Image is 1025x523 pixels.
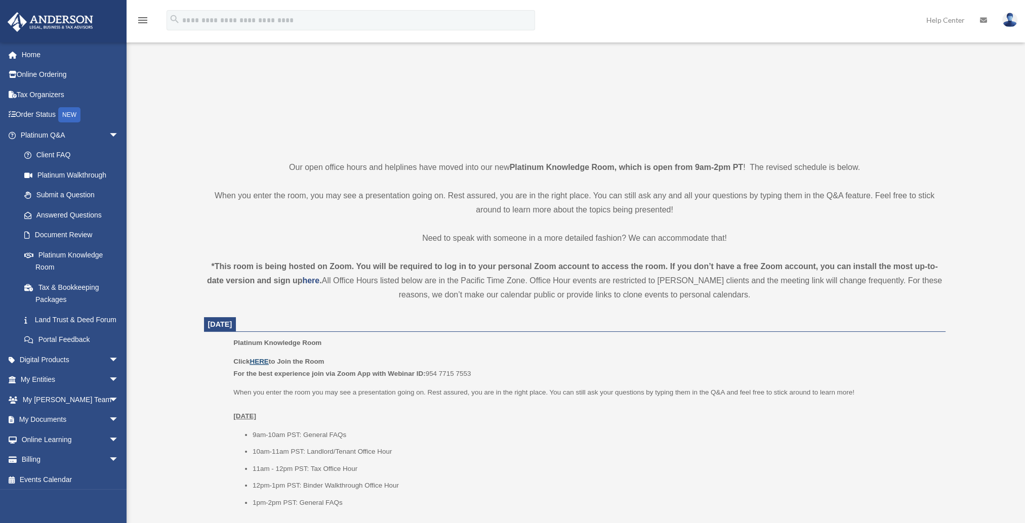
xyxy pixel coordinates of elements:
[14,165,134,185] a: Platinum Walkthrough
[7,450,134,470] a: Billingarrow_drop_down
[319,276,321,285] strong: .
[137,18,149,26] a: menu
[208,320,232,328] span: [DATE]
[7,105,134,125] a: Order StatusNEW
[14,205,134,225] a: Answered Questions
[14,145,134,165] a: Client FAQ
[7,350,134,370] a: Digital Productsarrow_drop_down
[253,463,938,475] li: 11am - 12pm PST: Tax Office Hour
[7,429,134,450] a: Online Learningarrow_drop_down
[137,14,149,26] i: menu
[109,410,129,430] span: arrow_drop_down
[14,185,134,205] a: Submit a Question
[233,339,321,346] span: Platinum Knowledge Room
[302,276,319,285] a: here
[233,412,256,420] u: [DATE]
[58,107,80,122] div: NEW
[207,262,938,285] strong: *This room is being hosted on Zoom. You will be required to log in to your personal Zoom account ...
[204,259,946,302] div: All Office Hours listed below are in the Pacific Time Zone. Office Hour events are restricted to ...
[204,160,946,175] p: Our open office hours and helplines have moved into our new ! The revised schedule is below.
[7,389,134,410] a: My [PERSON_NAME] Teamarrow_drop_down
[5,12,96,32] img: Anderson Advisors Platinum Portal
[7,410,134,430] a: My Documentsarrow_drop_down
[14,225,134,245] a: Document Review
[169,14,180,25] i: search
[510,163,743,171] strong: Platinum Knowledge Room, which is open from 9am-2pm PT
[7,469,134,490] a: Events Calendar
[253,446,938,458] li: 10am-11am PST: Landlord/Tenant Office Hour
[204,189,946,217] p: When you enter the room, you may see a presentation going on. Rest assured, you are in the right ...
[109,125,129,146] span: arrow_drop_down
[253,429,938,441] li: 9am-10am PST: General FAQs
[109,370,129,390] span: arrow_drop_down
[14,277,134,310] a: Tax & Bookkeeping Packages
[233,370,425,377] b: For the best experience join via Zoom App with Webinar ID:
[1002,13,1017,27] img: User Pic
[109,450,129,470] span: arrow_drop_down
[7,45,134,65] a: Home
[14,245,129,277] a: Platinum Knowledge Room
[250,358,268,365] a: HERE
[233,386,938,422] p: When you enter the room you may see a presentation going on. Rest assured, you are in the right p...
[253,497,938,509] li: 1pm-2pm PST: General FAQs
[14,330,134,350] a: Portal Feedback
[7,84,134,105] a: Tax Organizers
[253,480,938,492] li: 12pm-1pm PST: Binder Walkthrough Office Hour
[109,350,129,370] span: arrow_drop_down
[204,231,946,245] p: Need to speak with someone in a more detailed fashion? We can accommodate that!
[7,125,134,145] a: Platinum Q&Aarrow_drop_down
[233,356,938,379] p: 954 7715 7553
[14,310,134,330] a: Land Trust & Deed Forum
[109,429,129,450] span: arrow_drop_down
[7,370,134,390] a: My Entitiesarrow_drop_down
[233,358,324,365] b: Click to Join the Room
[109,389,129,410] span: arrow_drop_down
[7,65,134,85] a: Online Ordering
